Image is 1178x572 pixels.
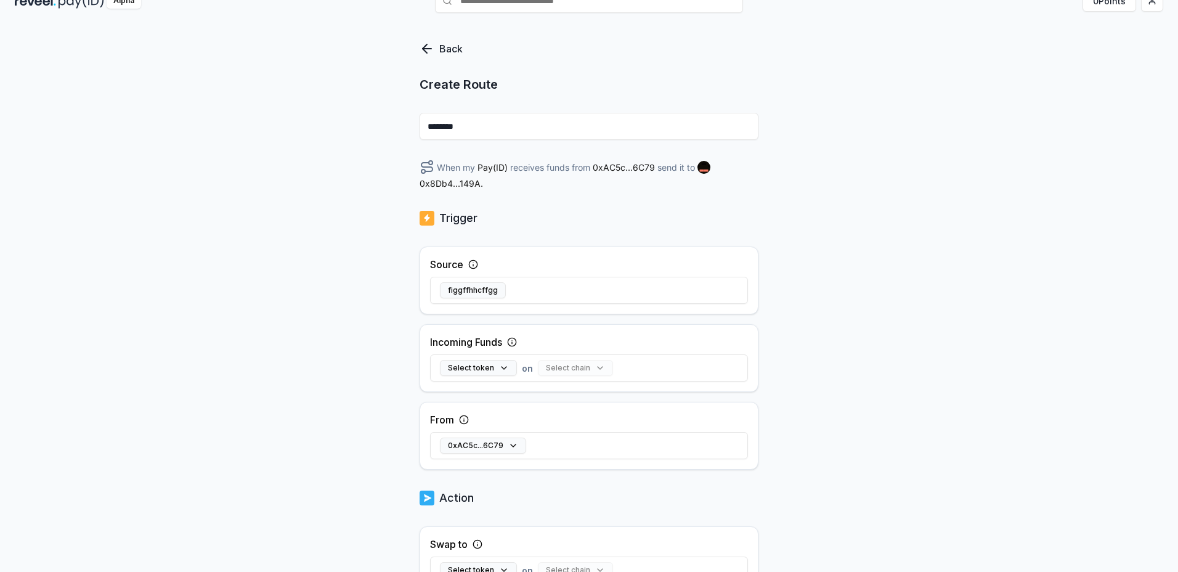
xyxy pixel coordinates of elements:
span: on [522,362,533,375]
label: Swap to [430,537,468,552]
p: Back [439,41,463,56]
label: Source [430,257,463,272]
label: From [430,412,454,427]
img: logo [420,489,434,507]
button: figgffhhcffgg [440,282,506,298]
img: logo [420,210,434,227]
span: Pay(ID) [477,161,508,174]
p: Create Route [420,76,758,93]
p: Action [439,489,474,507]
span: 0x8Db4...149A . [420,177,483,190]
button: 0xAC5c...6C79 [440,438,526,454]
span: 0xAC5c...6C79 [593,161,655,174]
p: Trigger [439,210,477,227]
div: When my receives funds from send it to [420,160,758,190]
label: Incoming Funds [430,335,502,349]
button: Select token [440,360,517,376]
